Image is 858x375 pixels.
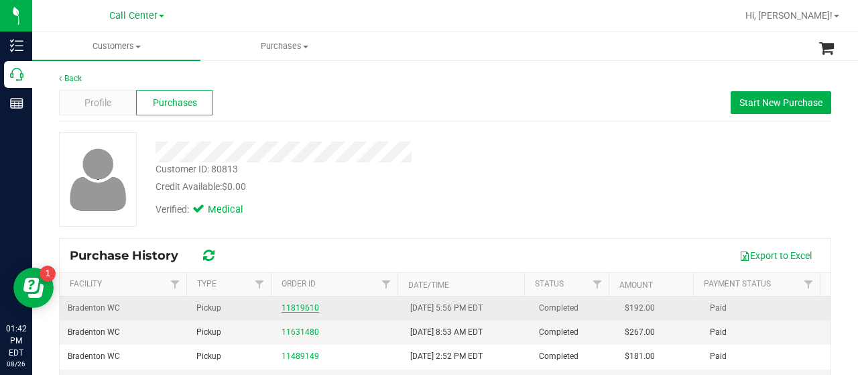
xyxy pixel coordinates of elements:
[625,302,655,315] span: $192.00
[625,326,655,339] span: $267.00
[10,68,23,81] inline-svg: Call Center
[153,96,197,110] span: Purchases
[197,279,217,288] a: Type
[70,279,102,288] a: Facility
[535,279,564,288] a: Status
[59,74,82,83] a: Back
[10,39,23,52] inline-svg: Inventory
[739,97,822,108] span: Start New Purchase
[6,323,26,359] p: 01:42 PM EDT
[410,326,483,339] span: [DATE] 8:53 AM EDT
[156,180,532,194] div: Credit Available:
[196,350,221,363] span: Pickup
[196,326,221,339] span: Pickup
[625,350,655,363] span: $181.00
[40,266,56,282] iframe: Resource center unread badge
[200,32,369,60] a: Purchases
[710,302,727,315] span: Paid
[208,203,261,217] span: Medical
[710,326,727,339] span: Paid
[539,302,578,315] span: Completed
[539,350,578,363] span: Completed
[282,352,319,361] a: 11489149
[164,273,186,296] a: Filter
[587,273,609,296] a: Filter
[282,327,319,337] a: 11631480
[6,359,26,369] p: 08/26
[539,326,578,339] span: Completed
[408,280,449,290] a: Date/Time
[375,273,397,296] a: Filter
[619,280,653,290] a: Amount
[222,181,246,192] span: $0.00
[68,350,120,363] span: Bradenton WC
[710,350,727,363] span: Paid
[156,162,238,176] div: Customer ID: 80813
[84,96,111,110] span: Profile
[798,273,820,296] a: Filter
[249,273,271,296] a: Filter
[10,97,23,110] inline-svg: Reports
[410,302,483,315] span: [DATE] 5:56 PM EDT
[196,302,221,315] span: Pickup
[32,32,200,60] a: Customers
[201,40,368,52] span: Purchases
[704,279,771,288] a: Payment Status
[282,303,319,313] a: 11819610
[68,302,120,315] span: Bradenton WC
[156,203,261,217] div: Verified:
[68,326,120,339] span: Bradenton WC
[410,350,483,363] span: [DATE] 2:52 PM EDT
[32,40,200,52] span: Customers
[63,145,133,214] img: user-icon.png
[13,268,54,308] iframe: Resource center
[731,91,831,114] button: Start New Purchase
[70,248,192,263] span: Purchase History
[731,244,820,267] button: Export to Excel
[745,10,833,21] span: Hi, [PERSON_NAME]!
[109,10,158,21] span: Call Center
[282,279,316,288] a: Order ID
